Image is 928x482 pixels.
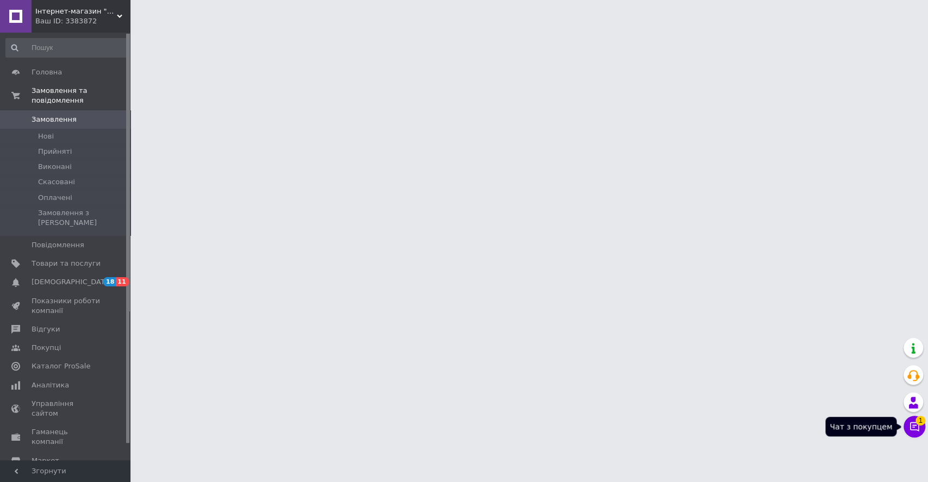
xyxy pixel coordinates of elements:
[5,38,128,58] input: Пошук
[32,324,60,334] span: Відгуки
[32,380,69,390] span: Аналітика
[35,7,117,16] span: Інтернет-магазин "PINstudio"
[38,162,72,172] span: Виконані
[32,86,130,105] span: Замовлення та повідомлення
[32,296,101,316] span: Показники роботи компанії
[915,414,925,423] span: 1
[32,259,101,268] span: Товари та послуги
[904,416,925,437] button: Чат з покупцем1
[825,417,896,436] div: Чат з покупцем
[38,177,75,187] span: Скасовані
[38,132,54,141] span: Нові
[32,240,84,250] span: Повідомлення
[32,277,112,287] span: [DEMOGRAPHIC_DATA]
[32,456,59,466] span: Маркет
[32,399,101,418] span: Управління сайтом
[35,16,130,26] div: Ваш ID: 3383872
[38,208,127,228] span: Замовлення з [PERSON_NAME]
[32,115,77,124] span: Замовлення
[38,193,72,203] span: Оплачені
[103,277,116,286] span: 18
[38,147,72,157] span: Прийняті
[32,343,61,353] span: Покупці
[32,427,101,447] span: Гаманець компанії
[32,361,90,371] span: Каталог ProSale
[32,67,62,77] span: Головна
[116,277,128,286] span: 11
